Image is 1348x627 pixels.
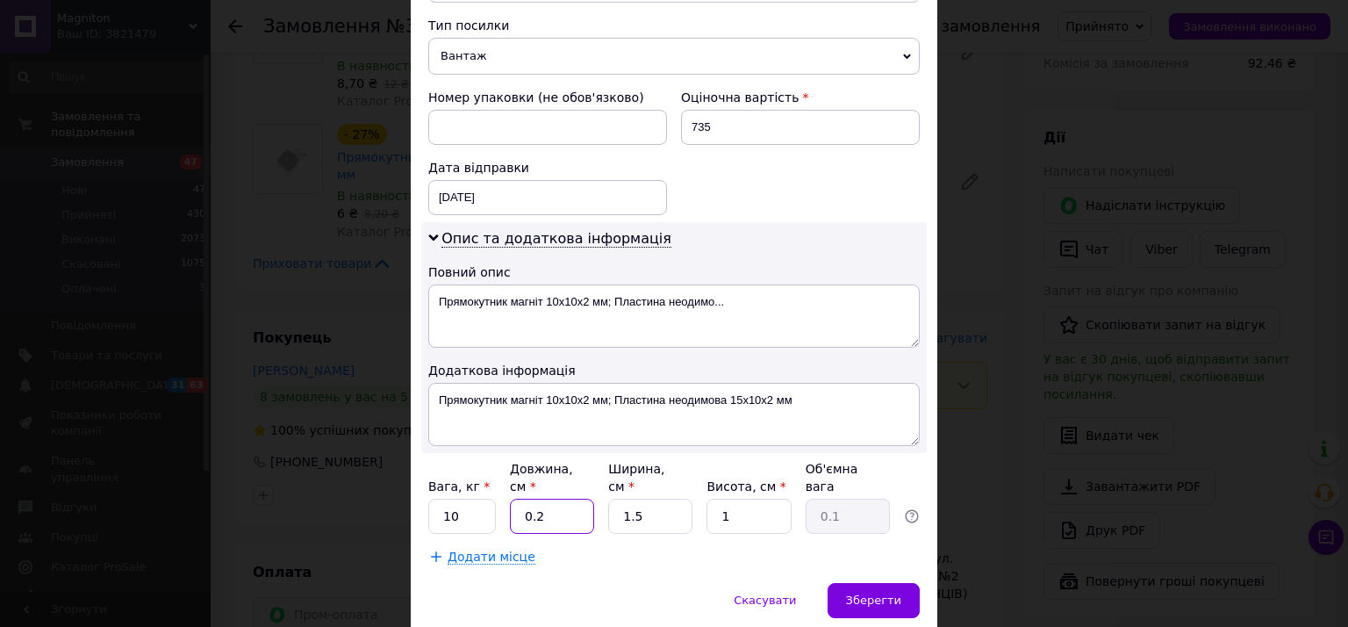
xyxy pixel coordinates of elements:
[806,460,890,495] div: Об'ємна вага
[846,594,901,607] span: Зберегти
[428,89,667,106] div: Номер упаковки (не обов'язково)
[428,263,920,281] div: Повний опис
[448,550,535,565] span: Додати місце
[428,285,920,348] textarea: Прямокутник магніт 10х10х2 мм; Пластина неодимо...
[706,479,785,494] label: Висота, см
[734,594,796,607] span: Скасувати
[428,18,509,32] span: Тип посилки
[608,462,664,494] label: Ширина, см
[441,230,671,248] span: Опис та додаткова інформація
[428,383,920,446] textarea: Прямокутник магніт 10х10х2 мм; Пластина неодимова 15х10х2 мм
[428,38,920,75] span: Вантаж
[428,479,490,494] label: Вага, кг
[510,462,573,494] label: Довжина, см
[428,159,667,177] div: Дата відправки
[428,362,920,379] div: Додаткова інформація
[681,89,920,106] div: Оціночна вартість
